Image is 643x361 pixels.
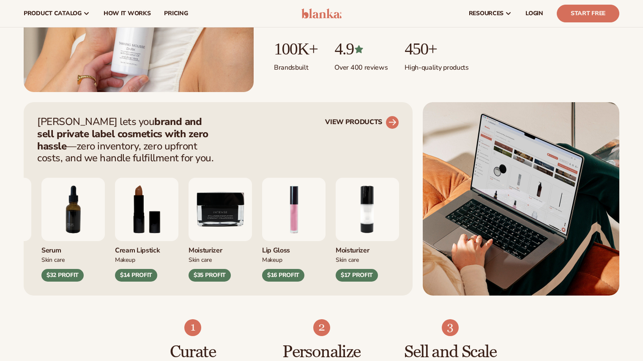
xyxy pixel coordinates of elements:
span: resources [469,10,503,17]
span: LOGIN [525,10,543,17]
a: VIEW PRODUCTS [325,116,399,129]
div: Skin Care [41,255,105,264]
p: 4.9 [334,40,388,58]
img: Moisturizer. [189,178,252,241]
img: Shopify Image 4 [184,319,201,336]
img: Shopify Image 6 [442,319,459,336]
div: Skin Care [189,255,252,264]
a: Start Free [557,5,619,22]
div: $35 PROFIT [189,269,231,282]
img: Luxury cream lipstick. [115,178,178,241]
p: [PERSON_NAME] lets you —zero inventory, zero upfront costs, and we handle fulfillment for you. [37,116,219,164]
div: Serum [41,241,105,255]
div: Makeup [262,255,326,264]
strong: brand and sell private label cosmetics with zero hassle [37,115,208,153]
p: Over 400 reviews [334,58,388,72]
div: $32 PROFIT [41,269,84,282]
img: Collagen and retinol serum. [41,178,105,241]
img: Shopify Image 5 [313,319,330,336]
div: Lip Gloss [262,241,326,255]
span: How It Works [104,10,151,17]
div: Moisturizer [189,241,252,255]
div: 7 / 9 [41,178,105,282]
p: 100K+ [274,40,317,58]
div: $16 PROFIT [262,269,304,282]
div: 2 / 9 [336,178,399,282]
p: 450+ [405,40,468,58]
span: product catalog [24,10,82,17]
p: Brands built [274,58,317,72]
div: $14 PROFIT [115,269,157,282]
div: 8 / 9 [115,178,178,282]
div: 9 / 9 [189,178,252,282]
img: Pink lip gloss. [262,178,326,241]
img: Shopify Image 2 [423,102,619,296]
div: Skin Care [336,255,399,264]
span: pricing [164,10,188,17]
div: $17 PROFIT [336,269,378,282]
div: Cream Lipstick [115,241,178,255]
p: High-quality products [405,58,468,72]
div: 1 / 9 [262,178,326,282]
img: Moisturizing lotion. [336,178,399,241]
div: Makeup [115,255,178,264]
div: Moisturizer [336,241,399,255]
img: logo [301,8,342,19]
